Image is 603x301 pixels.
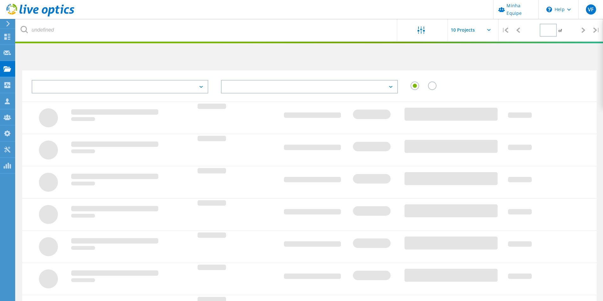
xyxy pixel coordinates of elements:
[16,19,398,41] input: undefined
[588,7,594,12] span: VF
[499,19,512,41] div: |
[6,13,74,18] a: Live Optics Dashboard
[546,7,552,12] svg: \n
[558,28,562,33] span: of
[590,19,603,41] div: |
